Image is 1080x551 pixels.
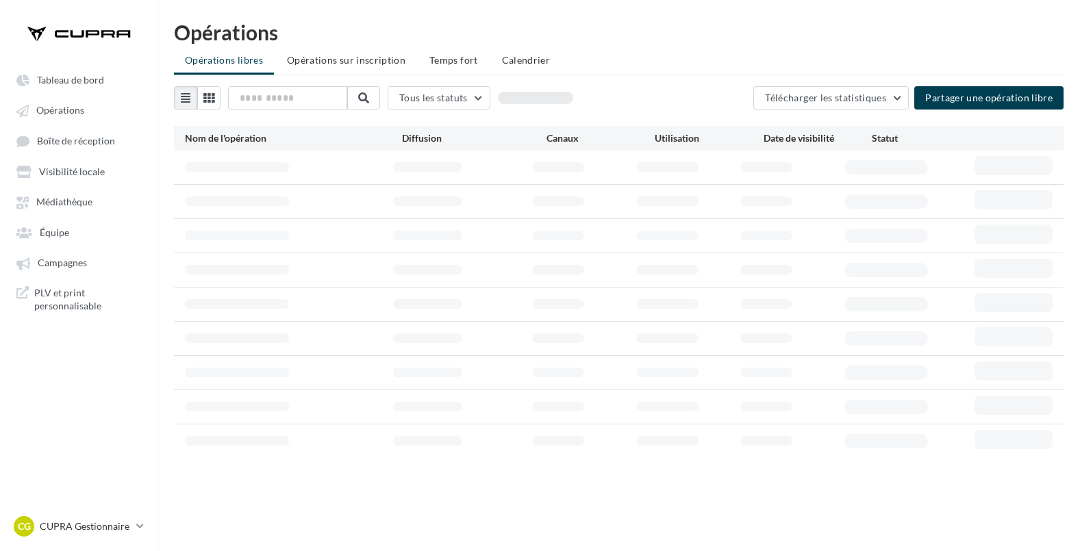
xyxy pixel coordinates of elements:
a: Opérations [8,97,149,122]
div: Diffusion [402,131,547,145]
button: Partager une opération libre [914,86,1064,110]
a: Boîte de réception [8,128,149,153]
button: Tous les statuts [388,86,490,110]
span: PLV et print personnalisable [34,286,141,313]
a: Campagnes [8,250,149,274]
div: Nom de l'opération [185,131,402,145]
span: Tous les statuts [399,92,468,103]
div: Utilisation [655,131,763,145]
span: Opérations sur inscription [287,54,405,66]
a: Équipe [8,220,149,244]
span: Calendrier [502,54,551,66]
span: Tableau de bord [37,74,104,86]
div: Canaux [547,131,655,145]
a: Tableau de bord [8,67,149,92]
span: Temps fort [429,54,478,66]
span: Opérations [36,105,84,116]
div: Opérations [174,22,1064,42]
a: Visibilité locale [8,159,149,183]
span: CG [18,520,31,533]
span: Boîte de réception [37,135,115,146]
span: Visibilité locale [39,166,105,177]
div: Statut [872,131,980,145]
div: Date de visibilité [764,131,872,145]
span: Équipe [40,227,69,238]
a: Médiathèque [8,189,149,214]
a: CG CUPRA Gestionnaire [11,513,147,539]
span: Médiathèque [36,196,92,208]
button: Télécharger les statistiques [753,86,909,110]
span: Campagnes [38,257,87,269]
p: CUPRA Gestionnaire [40,520,131,533]
span: Télécharger les statistiques [765,92,886,103]
a: PLV et print personnalisable [8,281,149,318]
